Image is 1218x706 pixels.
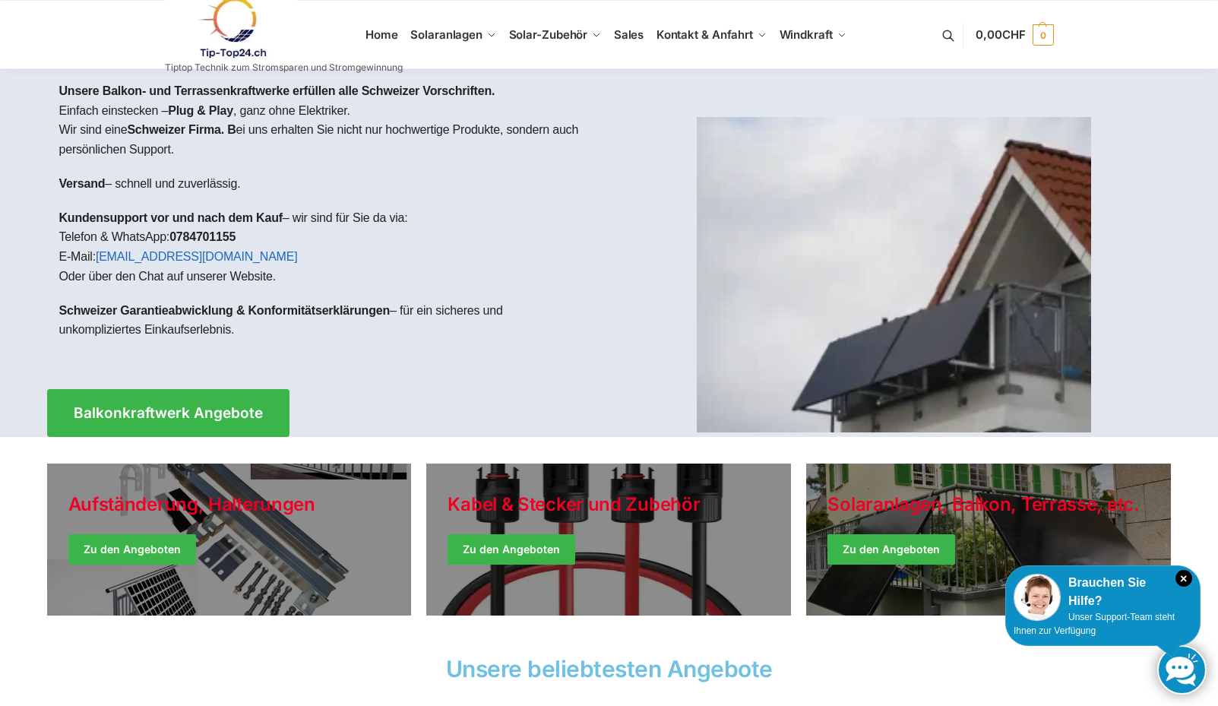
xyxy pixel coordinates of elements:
span: Solaranlagen [410,27,482,42]
span: 0 [1033,24,1054,46]
a: Solar-Zubehör [502,1,607,69]
span: 0,00 [976,27,1025,42]
a: [EMAIL_ADDRESS][DOMAIN_NAME] [96,250,298,263]
span: Balkonkraftwerk Angebote [74,406,263,420]
strong: 0784701155 [169,230,236,243]
span: Unser Support-Team steht Ihnen zur Verfügung [1014,612,1175,636]
a: Sales [607,1,650,69]
span: Kontakt & Anfahrt [656,27,753,42]
a: Winter Jackets [806,464,1171,616]
p: – wir sind für Sie da via: Telefon & WhatsApp: E-Mail: Oder über den Chat auf unserer Website. [59,208,597,286]
strong: Schweizer Garantieabwicklung & Konformitätserklärungen [59,304,391,317]
strong: Kundensupport vor und nach dem Kauf [59,211,283,224]
a: Windkraft [773,1,853,69]
h2: Unsere beliebtesten Angebote [47,657,1172,680]
img: Home 1 [697,117,1091,432]
span: Sales [614,27,644,42]
span: Solar-Zubehör [509,27,588,42]
img: Customer service [1014,574,1061,621]
strong: Schweizer Firma. B [127,123,236,136]
a: Holiday Style [426,464,791,616]
p: Tiptop Technik zum Stromsparen und Stromgewinnung [165,63,403,72]
a: Holiday Style [47,464,412,616]
strong: Unsere Balkon- und Terrassenkraftwerke erfüllen alle Schweizer Vorschriften. [59,84,495,97]
strong: Versand [59,177,106,190]
div: Brauchen Sie Hilfe? [1014,574,1192,610]
a: Kontakt & Anfahrt [650,1,773,69]
p: Wir sind eine ei uns erhalten Sie nicht nur hochwertige Produkte, sondern auch persönlichen Support. [59,120,597,159]
div: Einfach einstecken – , ganz ohne Elektriker. [47,69,609,366]
span: CHF [1002,27,1026,42]
a: Balkonkraftwerk Angebote [47,389,289,437]
p: – schnell und zuverlässig. [59,174,597,194]
a: Solaranlagen [404,1,502,69]
i: Schließen [1175,570,1192,587]
p: – für ein sicheres und unkompliziertes Einkaufserlebnis. [59,301,597,340]
a: 0,00CHF 0 [976,12,1053,58]
strong: Plug & Play [168,104,233,117]
span: Windkraft [780,27,833,42]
